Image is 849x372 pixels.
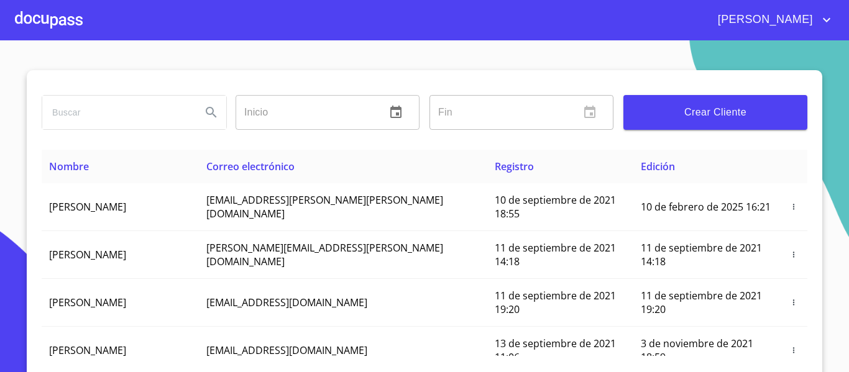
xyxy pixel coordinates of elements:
[49,296,126,309] span: [PERSON_NAME]
[206,160,295,173] span: Correo electrónico
[206,193,443,220] span: [EMAIL_ADDRESS][PERSON_NAME][PERSON_NAME][DOMAIN_NAME]
[709,10,819,30] span: [PERSON_NAME]
[196,98,226,127] button: Search
[49,160,89,173] span: Nombre
[641,160,675,173] span: Edición
[49,248,126,261] span: [PERSON_NAME]
[49,200,126,214] span: [PERSON_NAME]
[495,241,616,268] span: 11 de septiembre de 2021 14:18
[641,337,753,364] span: 3 de noviembre de 2021 18:59
[495,337,616,364] span: 13 de septiembre de 2021 11:06
[641,200,771,214] span: 10 de febrero de 2025 16:21
[206,241,443,268] span: [PERSON_NAME][EMAIL_ADDRESS][PERSON_NAME][DOMAIN_NAME]
[206,343,367,357] span: [EMAIL_ADDRESS][DOMAIN_NAME]
[495,193,616,220] span: 10 de septiembre de 2021 18:55
[633,104,797,121] span: Crear Cliente
[49,343,126,357] span: [PERSON_NAME]
[206,296,367,309] span: [EMAIL_ADDRESS][DOMAIN_NAME]
[641,289,762,316] span: 11 de septiembre de 2021 19:20
[623,95,807,130] button: Crear Cliente
[42,96,191,129] input: search
[495,160,534,173] span: Registro
[641,241,762,268] span: 11 de septiembre de 2021 14:18
[709,10,834,30] button: account of current user
[495,289,616,316] span: 11 de septiembre de 2021 19:20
